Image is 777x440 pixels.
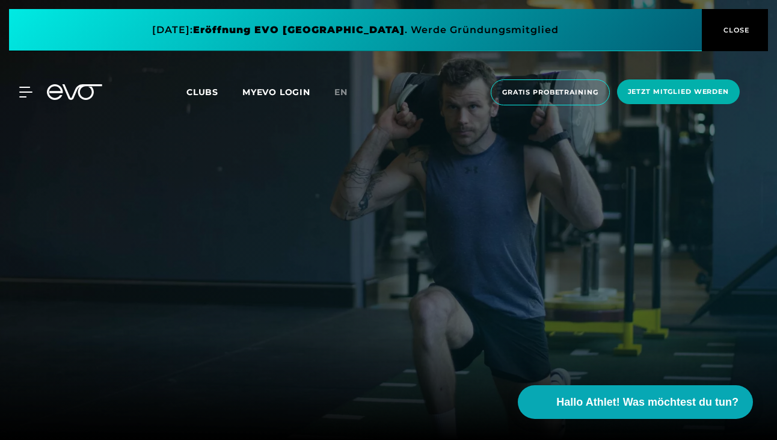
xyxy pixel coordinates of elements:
[186,87,218,98] span: Clubs
[487,79,613,105] a: Gratis Probetraining
[242,87,310,98] a: MYEVO LOGIN
[186,86,242,98] a: Clubs
[334,85,362,99] a: en
[502,87,598,98] span: Gratis Probetraining
[702,9,768,51] button: CLOSE
[556,394,739,411] span: Hallo Athlet! Was möchtest du tun?
[518,385,753,419] button: Hallo Athlet! Was möchtest du tun?
[628,87,729,97] span: Jetzt Mitglied werden
[613,79,743,105] a: Jetzt Mitglied werden
[334,87,348,98] span: en
[720,25,750,36] span: CLOSE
